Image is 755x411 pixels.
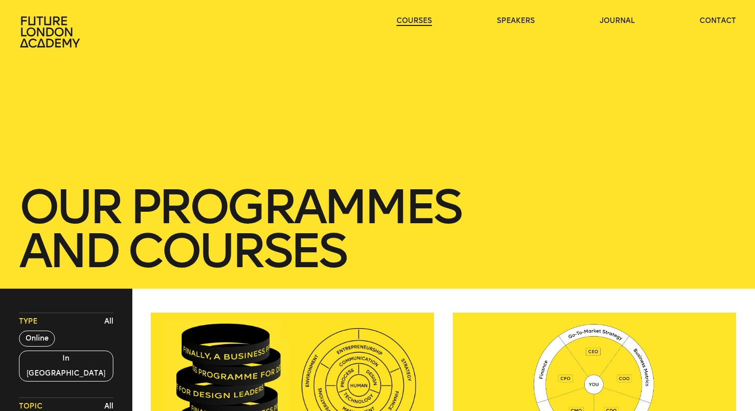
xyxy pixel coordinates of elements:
[600,16,635,26] a: journal
[700,16,736,26] a: contact
[19,317,37,327] span: Type
[19,185,736,273] h1: our Programmes and courses
[497,16,535,26] a: speakers
[19,351,113,382] button: In [GEOGRAPHIC_DATA]
[102,314,116,329] button: All
[19,331,55,347] button: Online
[396,16,432,26] a: courses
